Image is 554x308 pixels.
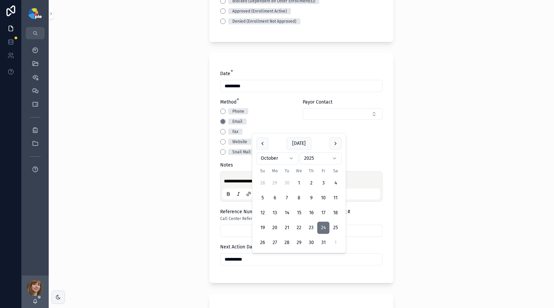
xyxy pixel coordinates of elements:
[256,222,269,234] button: Sunday, October 19th, 2025
[305,222,317,234] button: Thursday, October 23rd, 2025
[220,71,230,76] span: Date
[303,108,383,120] button: Select Button
[220,216,264,221] span: Call Center Reference #
[329,237,342,249] button: Saturday, November 1st, 2025
[232,118,243,125] div: Email
[305,237,317,249] button: Thursday, October 30th, 2025
[220,162,233,168] span: Notes
[305,192,317,204] button: Thursday, October 9th, 2025
[293,167,305,174] th: Wednesday
[329,167,342,174] th: Saturday
[256,237,269,249] button: Sunday, October 26th, 2025
[269,192,281,204] button: Monday, October 6th, 2025
[293,207,305,219] button: Wednesday, October 15th, 2025
[317,192,329,204] button: Friday, October 10th, 2025
[256,167,342,249] table: October 2025
[329,192,342,204] button: Saturday, October 11th, 2025
[317,177,329,189] button: Friday, October 3rd, 2025
[317,237,329,249] button: Friday, October 31st, 2025
[317,207,329,219] button: Friday, October 17th, 2025
[269,177,281,189] button: Monday, September 29th, 2025
[256,177,269,189] button: Sunday, September 28th, 2025
[305,177,317,189] button: Thursday, October 2nd, 2025
[293,177,305,189] button: Wednesday, October 1st, 2025
[256,207,269,219] button: Sunday, October 12th, 2025
[281,192,293,204] button: Tuesday, October 7th, 2025
[220,244,257,250] span: Next Action Date
[293,237,305,249] button: Wednesday, October 29th, 2025
[269,207,281,219] button: Monday, October 13th, 2025
[317,167,329,174] th: Friday
[232,139,247,145] div: Website
[303,99,332,105] span: Payor Contact
[305,167,317,174] th: Thursday
[256,192,269,204] button: Sunday, October 5th, 2025
[232,8,287,14] div: Approved (Enrollment Active)
[329,222,342,234] button: Saturday, October 25th, 2025
[232,149,251,155] div: Snail Mail
[281,207,293,219] button: Tuesday, October 14th, 2025
[28,8,42,19] img: App logo
[305,207,317,219] button: Thursday, October 16th, 2025
[232,108,244,114] div: Phone
[269,222,281,234] button: Monday, October 20th, 2025
[22,39,49,184] div: scrollable content
[293,222,305,234] button: Wednesday, October 22nd, 2025
[220,99,236,105] span: Method
[281,237,293,249] button: Tuesday, October 28th, 2025
[329,177,342,189] button: Saturday, October 4th, 2025
[232,18,296,24] div: Denied (Enrollment Not Approved)
[286,137,311,150] button: [DATE]
[293,192,305,204] button: Wednesday, October 8th, 2025
[269,237,281,249] button: Monday, October 27th, 2025
[281,177,293,189] button: Today, Tuesday, September 30th, 2025
[220,209,261,215] span: Reference Number
[232,129,238,135] div: Fax
[317,222,329,234] button: Friday, October 24th, 2025, selected
[256,167,269,174] th: Sunday
[329,207,342,219] button: Saturday, October 18th, 2025
[269,167,281,174] th: Monday
[281,167,293,174] th: Tuesday
[281,222,293,234] button: Tuesday, October 21st, 2025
